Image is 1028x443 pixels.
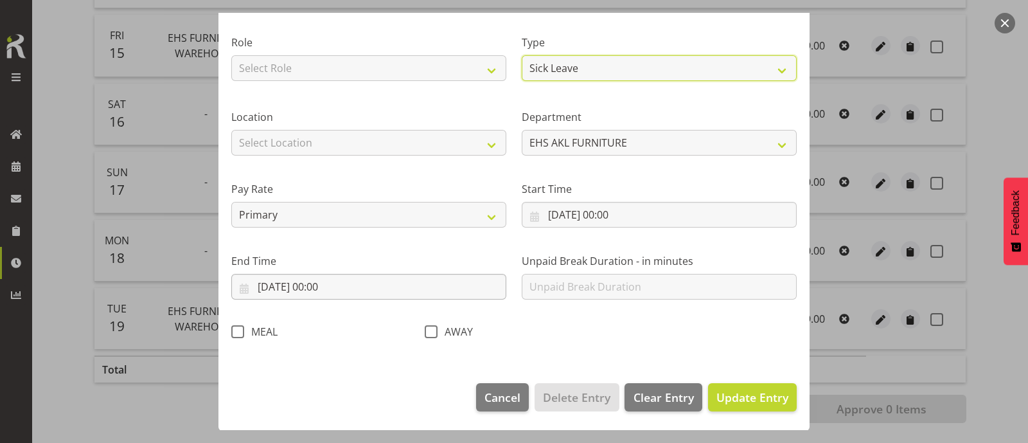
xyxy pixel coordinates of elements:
label: Type [522,35,797,50]
span: Feedback [1010,190,1022,235]
label: Role [231,35,506,50]
label: Unpaid Break Duration - in minutes [522,253,797,269]
span: AWAY [438,325,473,338]
label: Location [231,109,506,125]
label: Department [522,109,797,125]
label: Pay Rate [231,181,506,197]
span: Update Entry [716,390,788,405]
button: Feedback - Show survey [1004,177,1028,265]
label: Start Time [522,181,797,197]
input: Click to select... [522,202,797,228]
span: Clear Entry [634,389,694,406]
span: Delete Entry [543,389,610,406]
button: Delete Entry [535,383,619,411]
button: Cancel [476,383,529,411]
input: Click to select... [231,274,506,300]
span: MEAL [244,325,278,338]
button: Update Entry [708,383,797,411]
span: Cancel [484,389,520,406]
label: End Time [231,253,506,269]
button: Clear Entry [625,383,702,411]
input: Unpaid Break Duration [522,274,797,300]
